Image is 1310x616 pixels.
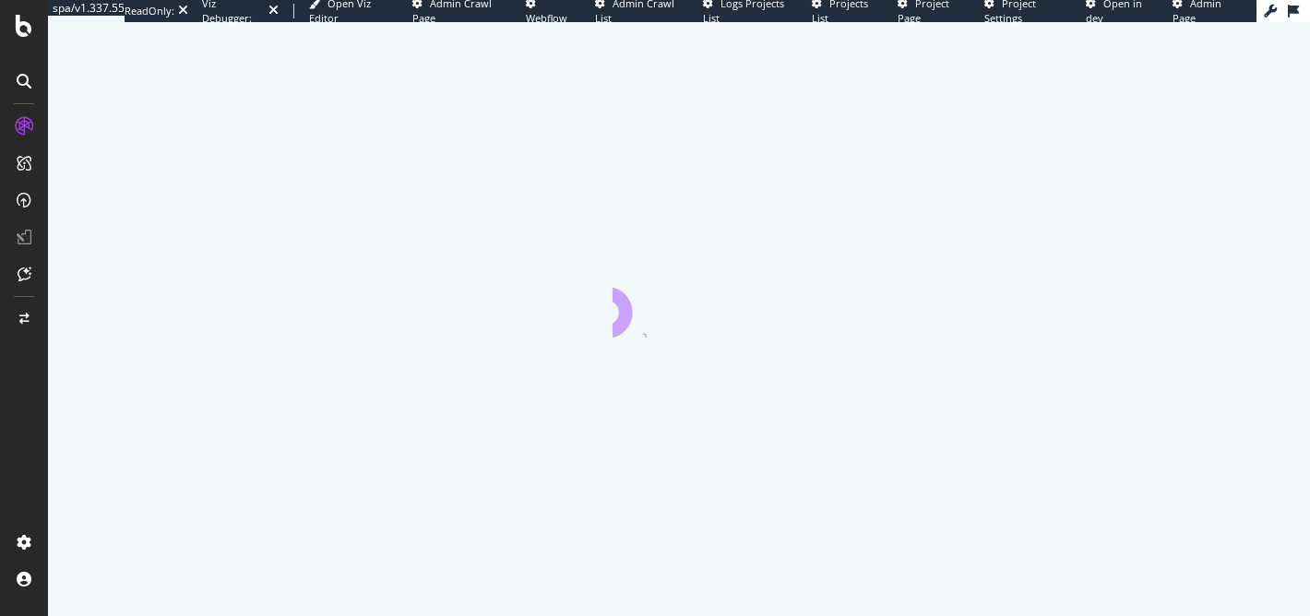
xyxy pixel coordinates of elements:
[613,271,745,338] div: animation
[526,11,567,25] span: Webflow
[125,4,174,18] div: ReadOnly:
